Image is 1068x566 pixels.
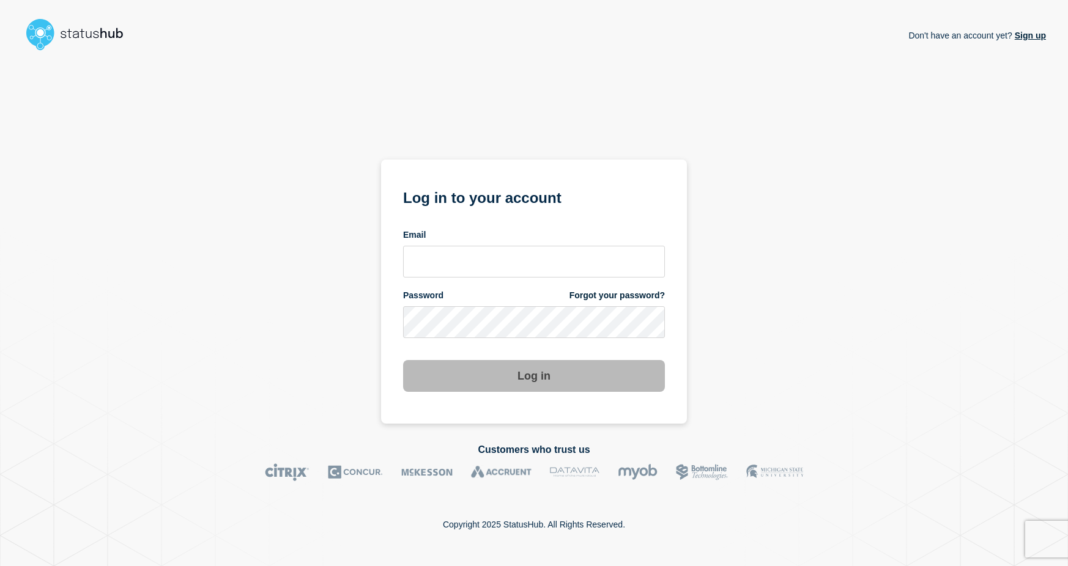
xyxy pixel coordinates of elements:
[1012,31,1046,40] a: Sign up
[908,21,1046,50] p: Don't have an account yet?
[265,463,310,481] img: Citrix logo
[401,463,453,481] img: McKesson logo
[618,463,658,481] img: myob logo
[550,463,599,481] img: DataVita logo
[746,463,803,481] img: MSU logo
[328,463,383,481] img: Concur logo
[471,463,532,481] img: Accruent logo
[22,15,138,54] img: StatusHub logo
[403,185,665,208] h1: Log in to your account
[569,290,665,301] a: Forgot your password?
[403,290,443,301] span: Password
[403,229,426,241] span: Email
[403,246,665,277] input: email input
[403,306,665,338] input: password input
[403,360,665,392] button: Log in
[676,463,728,481] img: Bottomline logo
[443,520,625,529] p: Copyright 2025 StatusHub. All Rights Reserved.
[22,444,1046,455] h2: Customers who trust us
